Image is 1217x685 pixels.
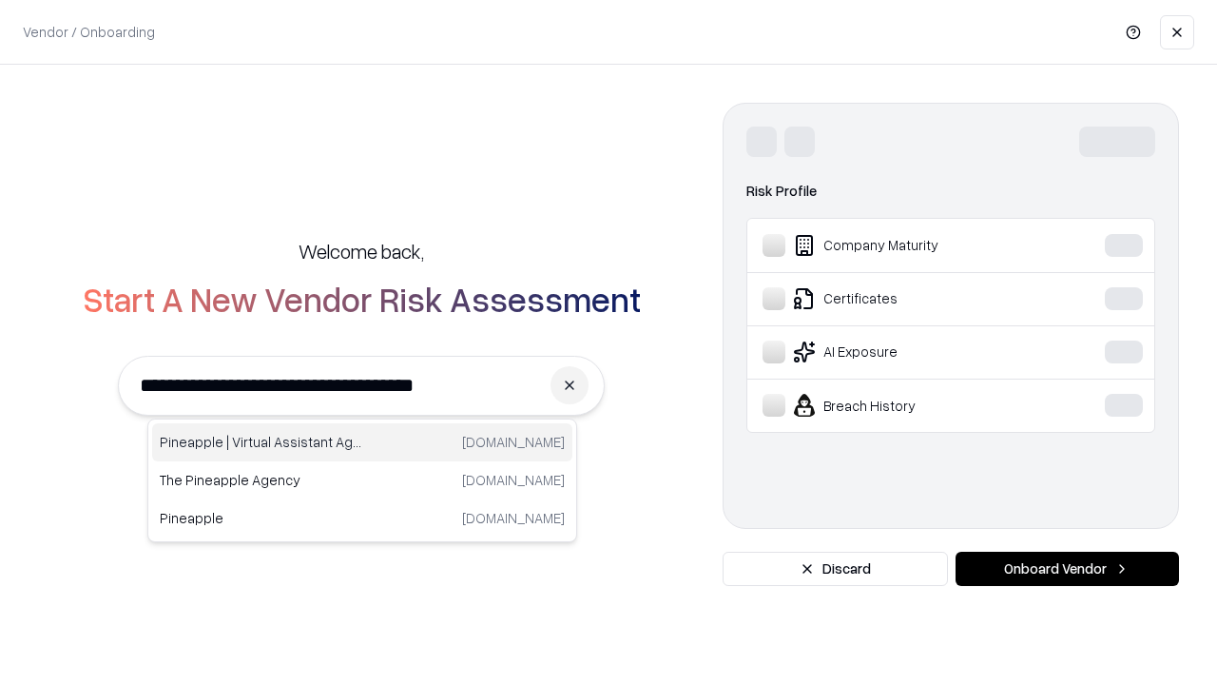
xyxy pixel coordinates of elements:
div: Company Maturity [763,234,1047,257]
button: Onboard Vendor [956,552,1179,586]
div: AI Exposure [763,341,1047,363]
p: [DOMAIN_NAME] [462,432,565,452]
h5: Welcome back, [299,238,424,264]
p: [DOMAIN_NAME] [462,470,565,490]
div: Breach History [763,394,1047,417]
div: Suggestions [147,419,577,542]
p: Pineapple | Virtual Assistant Agency [160,432,362,452]
p: Vendor / Onboarding [23,22,155,42]
button: Discard [723,552,948,586]
p: [DOMAIN_NAME] [462,508,565,528]
p: The Pineapple Agency [160,470,362,490]
div: Certificates [763,287,1047,310]
h2: Start A New Vendor Risk Assessment [83,280,641,318]
p: Pineapple [160,508,362,528]
div: Risk Profile [746,180,1155,203]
